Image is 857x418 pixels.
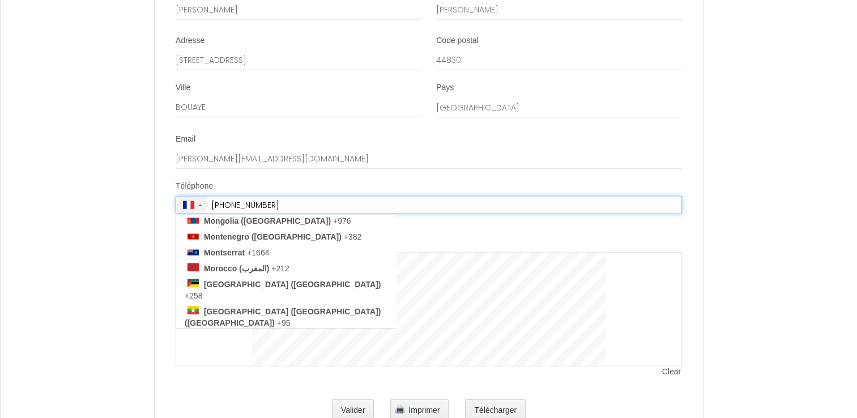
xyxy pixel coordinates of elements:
label: Ville [176,82,190,93]
span: +1664 [247,248,269,257]
span: ▲ [197,203,203,207]
span: +95 [277,318,291,327]
span: +258 [185,291,203,300]
label: Code postal [436,35,479,46]
span: +382 [344,232,362,241]
span: Imprimer [408,406,440,415]
label: Pays [436,82,454,93]
strong: Morocco (‫المغرب‬‎) [204,264,270,273]
strong: [GEOGRAPHIC_DATA] ([GEOGRAPHIC_DATA]) ([GEOGRAPHIC_DATA]) [185,307,381,327]
label: Téléphone [176,181,213,192]
span: +212 [271,264,289,273]
img: printer.png [395,405,404,414]
label: Adresse [176,35,204,46]
span: +976 [333,216,351,225]
strong: Montenegro ([GEOGRAPHIC_DATA]) [204,232,342,241]
strong: Montserrat [204,248,245,257]
input: +33 6 12 34 56 78 [207,197,681,214]
strong: Mongolia ([GEOGRAPHIC_DATA]) [204,216,331,225]
label: Email [176,134,195,145]
strong: [GEOGRAPHIC_DATA] ([GEOGRAPHIC_DATA]) [204,280,381,289]
span: Clear [662,366,682,378]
